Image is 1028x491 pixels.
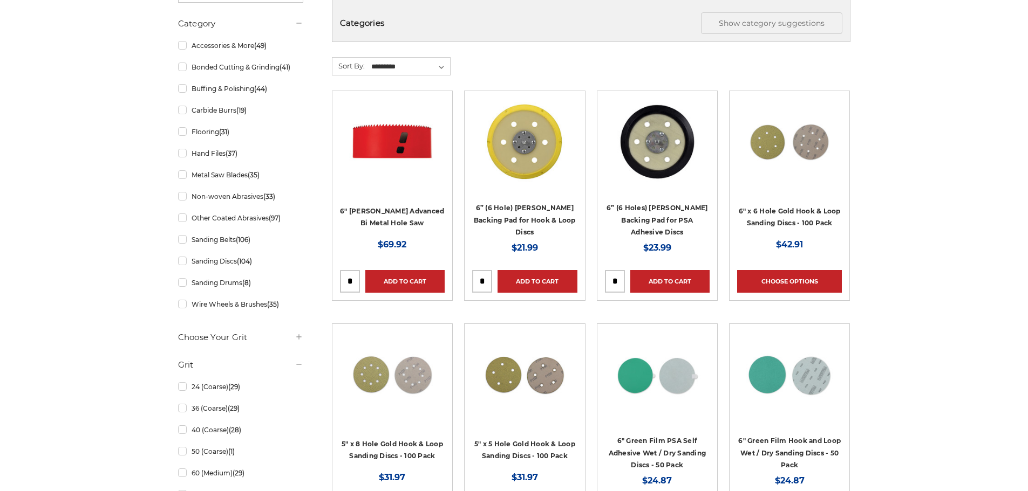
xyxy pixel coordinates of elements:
a: Buffing & Polishing(44) [178,79,303,98]
img: 6” (6 Hole) DA Sander Backing Pad for Hook & Loop Discs [481,99,568,185]
a: 5" x 8 Hole Gold Hook & Loop Sanding Discs - 100 Pack [342,440,443,460]
span: (8) [242,279,251,287]
a: 60 (Medium)(29) [178,464,303,482]
span: (29) [233,469,244,477]
a: Bonded Cutting & Grinding(41) [178,58,303,77]
span: $23.99 [643,243,671,253]
h5: Choose Your Grit [178,331,303,344]
a: 6" [PERSON_NAME] Advanced Bi Metal Hole Saw [340,207,444,227]
span: $24.87 [642,475,672,486]
img: 6-inch 60-grit green film hook and loop sanding discs with fast cutting aluminum oxide for coarse... [746,331,833,418]
a: 36 (Coarse)(29) [178,399,303,418]
button: Show category suggestions [701,12,842,34]
a: 6” (6 Holes) DA Sander Backing Pad for PSA Adhesive Discs [605,99,710,203]
span: $21.99 [512,243,538,253]
span: (31) [219,128,229,136]
a: Add to Cart [498,270,577,293]
span: (29) [228,404,240,412]
a: 40 (Coarse)(28) [178,420,303,439]
img: 6" Morse Advanced Bi Metal Hole Saw [349,99,435,185]
a: 5 inch 8 hole gold velcro disc stack [340,331,445,436]
a: Accessories & More(49) [178,36,303,55]
a: Sanding Discs(104) [178,252,303,271]
a: 6-inch 60-grit green film hook and loop sanding discs with fast cutting aluminum oxide for coarse... [737,331,842,436]
span: (28) [229,426,241,434]
span: (37) [226,149,237,157]
span: (106) [236,236,250,244]
a: Sanding Drums(8) [178,273,303,292]
span: (29) [228,383,240,391]
span: (35) [267,300,279,308]
span: (44) [254,85,267,93]
span: (104) [237,257,252,265]
a: 50 (Coarse)(1) [178,442,303,461]
a: 5 inch 5 hole hook and loop sanding disc [472,331,577,436]
span: $31.97 [379,472,405,482]
a: 24 (Coarse)(29) [178,377,303,396]
a: 6” (6 Hole) DA Sander Backing Pad for Hook & Loop Discs [472,99,577,203]
span: (97) [269,214,281,222]
a: 6" Green Film Hook and Loop Wet / Dry Sanding Discs - 50 Pack [738,437,841,469]
a: Sanding Belts(106) [178,230,303,249]
a: 6 inch 6 hole hook and loop sanding disc [737,99,842,203]
span: (19) [236,106,247,114]
img: 5 inch 8 hole gold velcro disc stack [349,331,435,418]
a: Wire Wheels & Brushes(35) [178,295,303,314]
label: Sort By: [332,58,365,74]
a: Hand Files(37) [178,144,303,163]
img: 6” (6 Holes) DA Sander Backing Pad for PSA Adhesive Discs [614,99,700,185]
img: 6 inch 6 hole hook and loop sanding disc [746,99,833,185]
span: (49) [254,42,267,50]
a: 6” (6 Holes) [PERSON_NAME] Backing Pad for PSA Adhesive Discs [607,204,708,236]
a: Add to Cart [630,270,710,293]
img: 6-inch 600-grit green film PSA disc with green polyester film backing for metal grinding and bare... [614,331,700,418]
select: Sort By: [370,59,450,75]
a: Other Coated Abrasives(97) [178,209,303,227]
a: 5" x 5 Hole Gold Hook & Loop Sanding Discs - 100 Pack [474,440,575,460]
span: $24.87 [775,475,805,486]
h5: Categories [340,12,842,34]
h5: Category [178,17,303,30]
a: Metal Saw Blades(35) [178,165,303,184]
img: 5 inch 5 hole hook and loop sanding disc [481,331,568,418]
a: 6" Green Film PSA Self Adhesive Wet / Dry Sanding Discs - 50 Pack [609,437,706,469]
span: $69.92 [378,239,406,250]
a: 6-inch 600-grit green film PSA disc with green polyester film backing for metal grinding and bare... [605,331,710,436]
span: (35) [248,171,260,179]
span: $31.97 [512,472,538,482]
span: $42.91 [776,239,803,250]
a: 6" Morse Advanced Bi Metal Hole Saw [340,99,445,203]
a: Carbide Burrs(19) [178,101,303,120]
a: Non-woven Abrasives(33) [178,187,303,206]
a: 6" x 6 Hole Gold Hook & Loop Sanding Discs - 100 Pack [739,207,841,227]
span: (33) [263,192,275,200]
a: Add to Cart [365,270,445,293]
a: Choose Options [737,270,842,293]
span: (1) [228,447,235,455]
a: Flooring(31) [178,122,303,141]
h5: Grit [178,358,303,371]
span: (41) [280,63,290,71]
a: 6” (6 Hole) [PERSON_NAME] Backing Pad for Hook & Loop Discs [474,204,576,236]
